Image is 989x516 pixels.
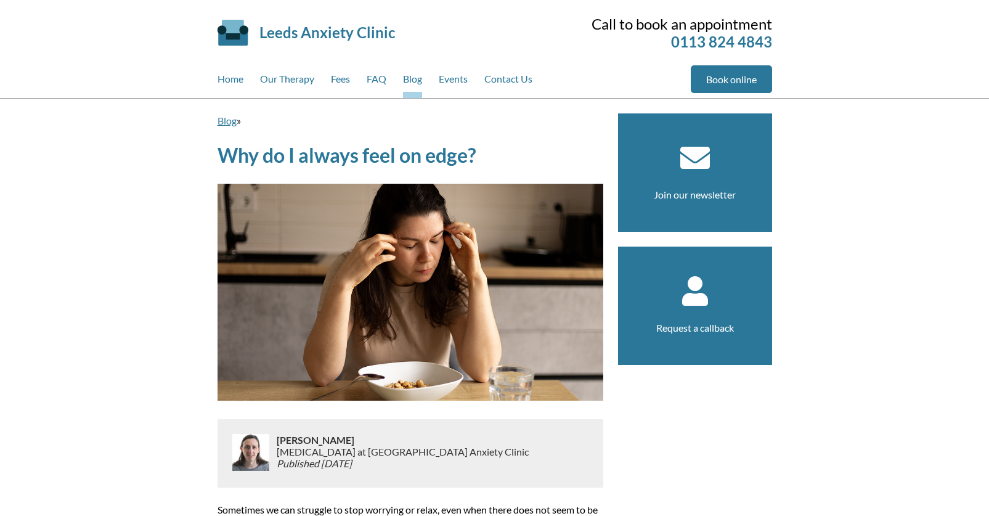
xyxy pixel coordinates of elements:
em: Published [DATE] [277,457,352,469]
p: » [218,113,603,128]
a: Our Therapy [260,65,314,98]
img: Chris Worfolk [232,434,269,471]
img: Sad woman holding her head in her hands [218,184,603,401]
a: Book online [691,65,772,93]
div: [MEDICAL_DATA] at [GEOGRAPHIC_DATA] Anxiety Clinic [277,434,529,473]
a: Leeds Anxiety Clinic [259,23,395,41]
a: Fees [331,65,350,98]
h1: Why do I always feel on edge? [218,143,603,167]
strong: [PERSON_NAME] [277,434,354,446]
a: 0113 824 4843 [671,33,772,51]
a: Blog [218,115,237,126]
a: Home [218,65,243,98]
a: Blog [403,65,422,98]
a: Contact Us [484,65,532,98]
a: Join our newsletter [654,189,736,200]
a: Events [439,65,468,98]
a: Request a callback [656,322,734,334]
a: FAQ [367,65,386,98]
